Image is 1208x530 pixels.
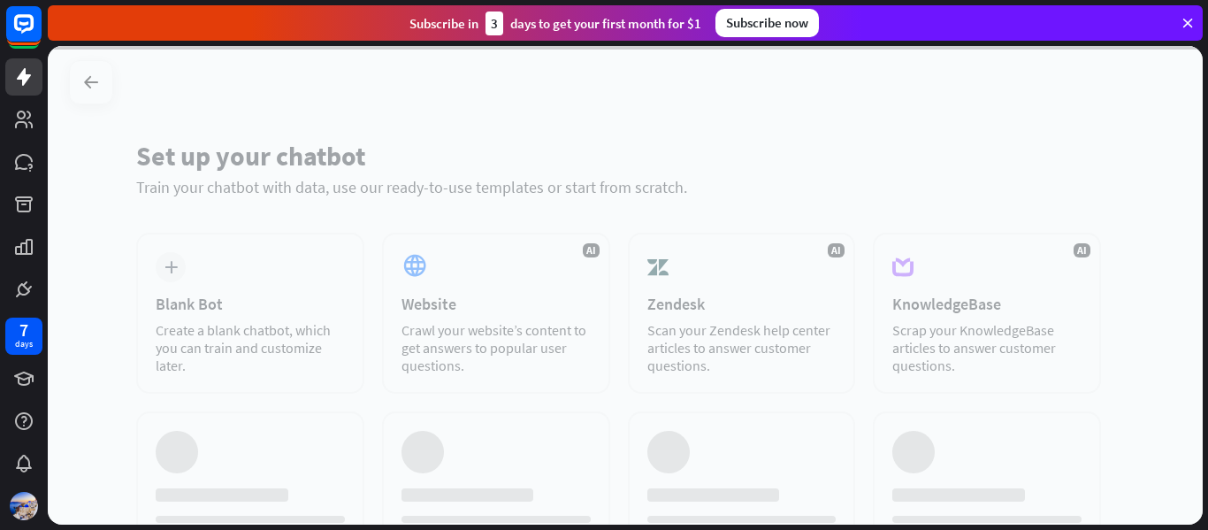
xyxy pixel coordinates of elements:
[715,9,819,37] div: Subscribe now
[19,322,28,338] div: 7
[409,12,701,35] div: Subscribe in days to get your first month for $1
[485,12,503,35] div: 3
[5,318,42,355] a: 7 days
[15,338,33,350] div: days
